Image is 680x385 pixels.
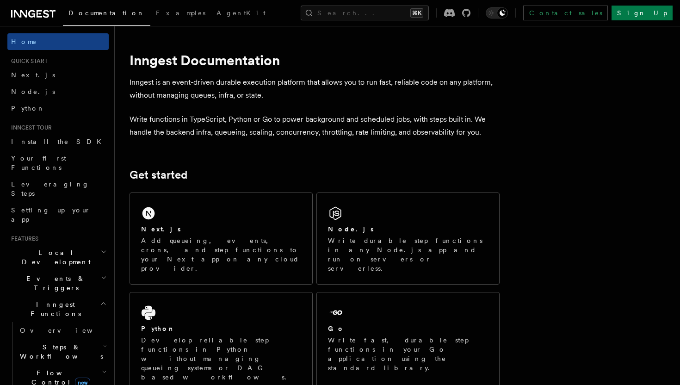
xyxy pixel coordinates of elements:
span: Node.js [11,88,55,95]
kbd: ⌘K [410,8,423,18]
a: Node.js [7,83,109,100]
button: Local Development [7,244,109,270]
a: Contact sales [523,6,608,20]
span: Documentation [68,9,145,17]
a: Setting up your app [7,202,109,228]
h1: Inngest Documentation [130,52,500,68]
a: Your first Functions [7,150,109,176]
p: Write durable step functions in any Node.js app and run on servers or serverless. [328,236,488,273]
a: Examples [150,3,211,25]
button: Inngest Functions [7,296,109,322]
span: Events & Triggers [7,274,101,292]
span: Leveraging Steps [11,180,89,197]
span: Your first Functions [11,155,66,171]
a: Sign Up [612,6,673,20]
a: Home [7,33,109,50]
a: Next.js [7,67,109,83]
a: Get started [130,168,187,181]
a: Node.jsWrite durable step functions in any Node.js app and run on servers or serverless. [316,192,500,285]
p: Inngest is an event-driven durable execution platform that allows you to run fast, reliable code ... [130,76,500,102]
a: Documentation [63,3,150,26]
h2: Next.js [141,224,181,234]
p: Write fast, durable step functions in your Go application using the standard library. [328,335,488,373]
a: Overview [16,322,109,339]
h2: Node.js [328,224,374,234]
h2: Python [141,324,175,333]
a: AgentKit [211,3,271,25]
span: Home [11,37,37,46]
a: Leveraging Steps [7,176,109,202]
button: Events & Triggers [7,270,109,296]
span: Quick start [7,57,48,65]
span: Local Development [7,248,101,267]
span: Examples [156,9,205,17]
span: Install the SDK [11,138,107,145]
button: Toggle dark mode [486,7,508,19]
a: Next.jsAdd queueing, events, crons, and step functions to your Next app on any cloud provider. [130,192,313,285]
a: Python [7,100,109,117]
p: Develop reliable step functions in Python without managing queueing systems or DAG based workflows. [141,335,301,382]
span: Features [7,235,38,242]
p: Add queueing, events, crons, and step functions to your Next app on any cloud provider. [141,236,301,273]
span: Inngest tour [7,124,52,131]
p: Write functions in TypeScript, Python or Go to power background and scheduled jobs, with steps bu... [130,113,500,139]
span: Python [11,105,45,112]
span: Setting up your app [11,206,91,223]
a: Install the SDK [7,133,109,150]
span: Steps & Workflows [16,342,103,361]
h2: Go [328,324,345,333]
span: Overview [20,327,115,334]
span: Inngest Functions [7,300,100,318]
span: AgentKit [216,9,266,17]
span: Next.js [11,71,55,79]
button: Search...⌘K [301,6,429,20]
button: Steps & Workflows [16,339,109,365]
